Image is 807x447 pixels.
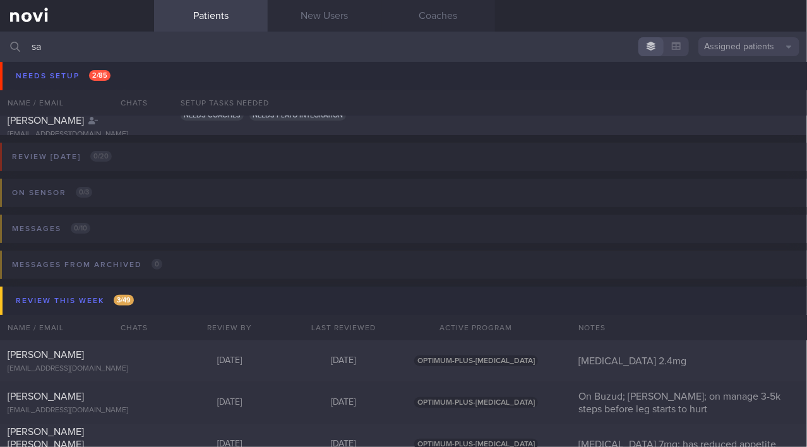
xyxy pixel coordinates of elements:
[8,406,146,415] div: [EMAIL_ADDRESS][DOMAIN_NAME]
[9,256,165,273] div: Messages from Archived
[414,397,538,408] span: OPTIMUM-PLUS-[MEDICAL_DATA]
[571,355,807,367] div: [MEDICAL_DATA] 2.4mg
[9,148,115,165] div: Review [DATE]
[9,220,93,237] div: Messages
[8,88,146,98] div: [EMAIL_ADDRESS][DOMAIN_NAME]
[8,391,84,402] span: [PERSON_NAME]
[400,315,552,340] div: Active Program
[152,259,162,270] span: 0
[71,223,90,234] span: 0 / 10
[249,110,346,121] span: Needs plato integration
[287,397,400,408] div: [DATE]
[90,151,112,162] span: 0 / 20
[571,390,807,415] div: On Buzud; [PERSON_NAME]; on manage 3-5k steps before leg starts to hurt
[76,187,92,198] span: 0 / 3
[571,315,807,340] div: Notes
[8,350,84,360] span: [PERSON_NAME]
[173,355,287,367] div: [DATE]
[698,37,799,56] button: Assigned patients
[287,315,400,340] div: Last Reviewed
[114,295,134,306] span: 3 / 49
[8,364,146,374] div: [EMAIL_ADDRESS][DOMAIN_NAME]
[8,90,84,126] span: [PERSON_NAME] [PERSON_NAME] [PERSON_NAME]
[104,315,154,340] div: Chats
[414,355,538,366] span: OPTIMUM-PLUS-[MEDICAL_DATA]
[9,184,95,201] div: On sensor
[181,110,244,121] span: Needs coaches
[173,315,287,340] div: Review By
[287,355,400,367] div: [DATE]
[13,292,137,309] div: Review this week
[173,397,287,408] div: [DATE]
[8,130,146,140] div: [EMAIL_ADDRESS][DOMAIN_NAME]
[181,68,244,79] span: Needs coaches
